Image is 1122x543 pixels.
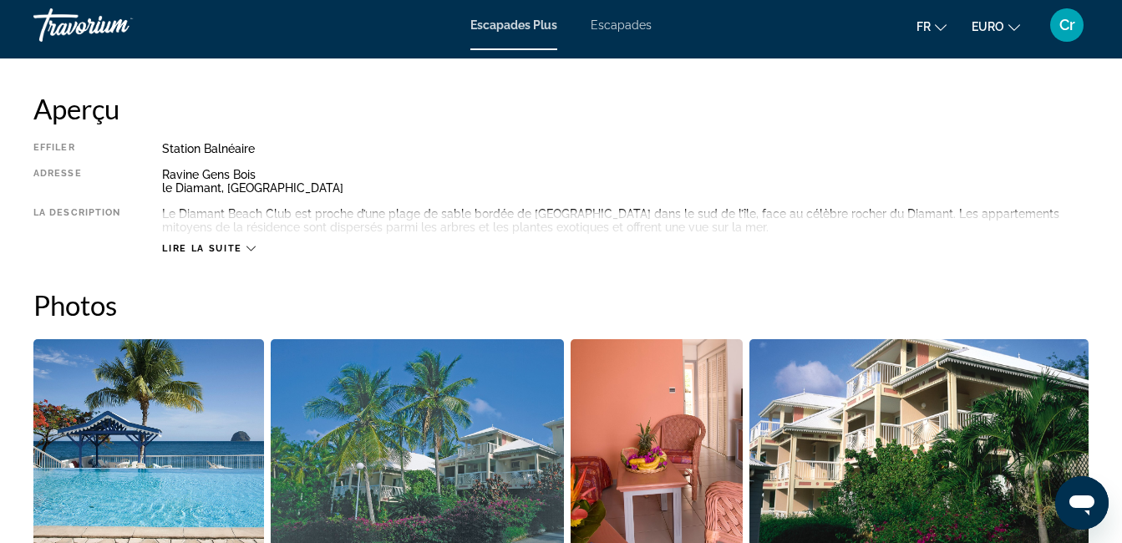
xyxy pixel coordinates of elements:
div: Ravine Gens Bois le Diamant, [GEOGRAPHIC_DATA] [162,168,1089,195]
button: Lire la suite [162,242,255,255]
div: Effiler [33,142,120,155]
a: Escapades Plus [470,18,557,32]
a: Travorium [33,3,201,47]
div: Le Diamant Beach Club est proche d’une plage de sable bordée de [GEOGRAPHIC_DATA] dans le sud de ... [162,207,1089,234]
div: Station balnéaire [162,142,1089,155]
a: Escapades [591,18,652,32]
h2: Aperçu [33,92,1089,125]
span: Lire la suite [162,243,241,254]
div: La description [33,207,120,234]
button: Changer la langue [916,14,947,38]
span: Fr [916,20,931,33]
div: Adresse [33,168,120,195]
iframe: Bouton de lancement de la fenêtre de messagerie [1055,476,1109,530]
h2: Photos [33,288,1089,322]
button: Changer de devise [972,14,1020,38]
span: EURO [972,20,1004,33]
span: Cr [1059,17,1075,33]
button: Menu utilisateur [1045,8,1089,43]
